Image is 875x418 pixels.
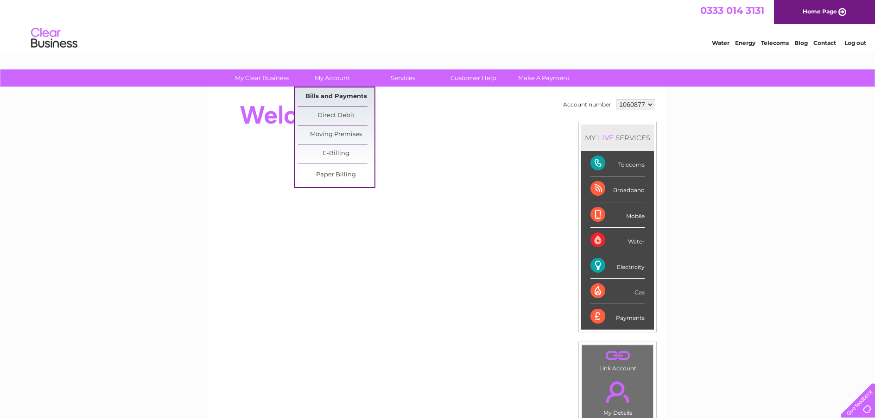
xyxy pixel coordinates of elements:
div: Mobile [590,202,645,228]
a: Direct Debit [298,106,374,125]
div: LIVE [596,133,615,142]
a: . [584,348,651,364]
a: Bills and Payments [298,87,374,106]
img: logo.png [31,24,78,52]
a: My Account [294,69,371,87]
a: Energy [735,39,755,46]
a: Moving Premises [298,125,374,144]
td: Account number [561,97,614,112]
a: Customer Help [435,69,512,87]
a: Water [712,39,729,46]
td: Link Account [582,345,653,374]
div: Payments [590,304,645,329]
a: Telecoms [761,39,789,46]
div: Electricity [590,253,645,279]
a: Make A Payment [506,69,582,87]
div: Water [590,228,645,253]
a: . [584,376,651,408]
a: My Clear Business [224,69,300,87]
div: Gas [590,279,645,304]
a: E-Billing [298,144,374,163]
div: Clear Business is a trading name of Verastar Limited (registered in [GEOGRAPHIC_DATA] No. 3667643... [219,5,657,45]
a: Blog [794,39,808,46]
a: Services [365,69,441,87]
a: Paper Billing [298,166,374,184]
div: Broadband [590,176,645,202]
a: Log out [844,39,866,46]
div: Telecoms [590,151,645,176]
div: MY SERVICES [581,125,654,151]
a: 0333 014 3131 [700,5,764,16]
a: Contact [813,39,836,46]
